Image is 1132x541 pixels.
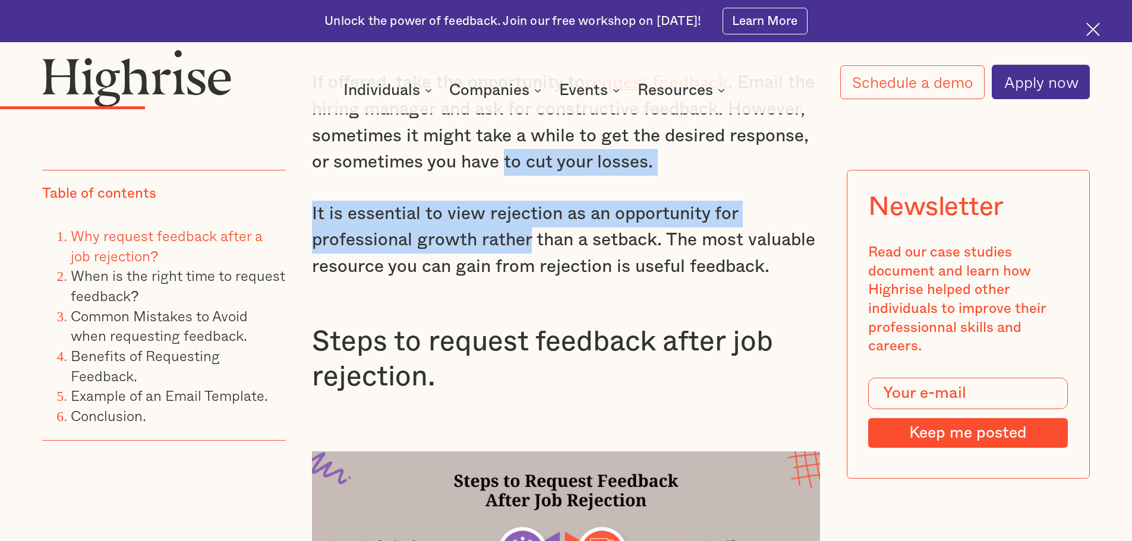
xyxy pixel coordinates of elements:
[312,201,821,280] p: It is essential to view rejection as an opportunity for professional growth rather than a setback...
[868,243,1068,356] div: Read our case studies document and learn how Highrise helped other individuals to improve their p...
[343,83,436,97] div: Individuals
[449,83,545,97] div: Companies
[868,418,1068,448] input: Keep me posted
[868,191,1004,222] div: Newsletter
[71,264,285,306] a: When is the right time to request feedback?
[71,404,146,426] a: Conclusion.
[42,49,231,106] img: Highrise logo
[312,66,821,176] p: If offered, take the opportunity to . Email the hiring manager and ask for constructive feedback....
[559,83,608,97] div: Events
[723,8,808,34] a: Learn More
[868,378,1068,448] form: Modal Form
[71,344,220,387] a: Benefits of Requesting Feedback.
[71,305,248,347] a: Common Mistakes to Avoid when requesting feedback.
[324,13,701,30] div: Unlock the power of feedback. Join our free workshop on [DATE]!
[42,185,156,204] div: Table of contents
[71,384,268,406] a: Example of an Email Template.
[840,65,985,99] a: Schedule a demo
[343,83,420,97] div: Individuals
[992,65,1090,99] a: Apply now
[638,83,713,97] div: Resources
[71,224,263,267] a: Why request feedback after a job rejection?
[449,83,529,97] div: Companies
[638,83,729,97] div: Resources
[559,83,623,97] div: Events
[1086,23,1100,36] img: Cross icon
[312,324,821,395] h3: Steps to request feedback after job rejection.
[868,378,1068,410] input: Your e-mail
